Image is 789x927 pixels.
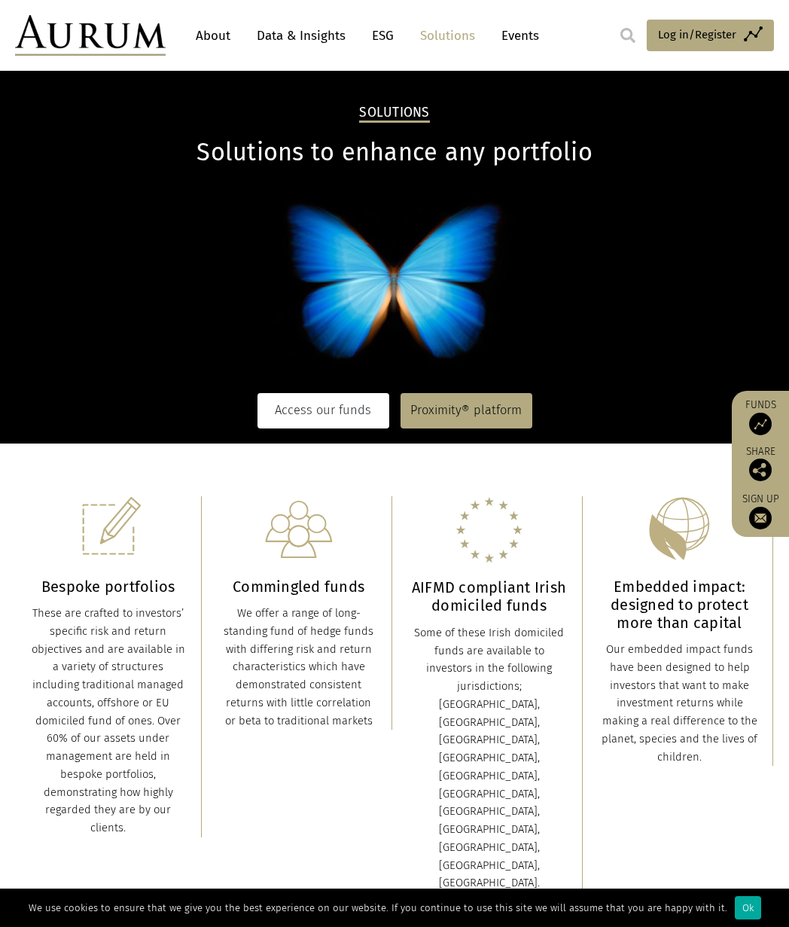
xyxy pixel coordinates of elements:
[739,492,781,529] a: Sign up
[30,578,186,596] h3: Bespoke portfolios
[359,105,429,123] h2: Solutions
[401,393,532,428] a: Proximity® platform
[413,22,483,50] a: Solutions
[658,26,736,44] span: Log in/Register
[221,578,376,596] h3: Commingled funds
[739,398,781,435] a: Funds
[602,641,757,766] div: Our embedded impact funds have been designed to help investors that want to make investment retur...
[749,507,772,529] img: Sign up to our newsletter
[749,459,772,481] img: Share this post
[221,605,376,730] div: We offer a range of long-standing fund of hedge funds with differing risk and return characterist...
[739,447,781,481] div: Share
[735,896,761,919] div: Ok
[620,28,635,43] img: search.svg
[749,413,772,435] img: Access Funds
[249,22,353,50] a: Data & Insights
[30,605,186,837] div: These are crafted to investors’ specific risk and return objectives and are available in a variet...
[364,22,401,50] a: ESG
[411,624,567,892] div: Some of these Irish domiciled funds are available to investors in the following jurisdictions; [G...
[257,393,389,428] a: Access our funds
[15,15,166,56] img: Aurum
[647,20,774,51] a: Log in/Register
[494,22,539,50] a: Events
[411,578,567,614] h3: AIFMD compliant Irish domiciled funds
[188,22,238,50] a: About
[602,578,757,632] h3: Embedded impact: designed to protect more than capital
[15,138,774,167] h1: Solutions to enhance any portfolio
